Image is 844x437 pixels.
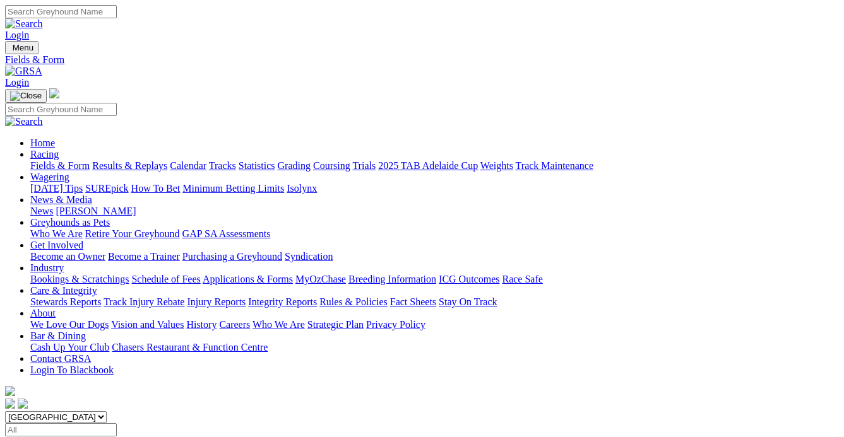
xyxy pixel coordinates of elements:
[30,364,114,375] a: Login To Blackbook
[5,89,47,103] button: Toggle navigation
[295,274,346,284] a: MyOzChase
[439,274,499,284] a: ICG Outcomes
[182,228,271,239] a: GAP SA Assessments
[5,54,839,66] a: Fields & Form
[5,30,29,40] a: Login
[5,66,42,77] img: GRSA
[30,206,53,216] a: News
[30,160,90,171] a: Fields & Form
[13,43,33,52] span: Menu
[366,319,425,330] a: Privacy Policy
[30,342,839,353] div: Bar & Dining
[30,251,839,262] div: Get Involved
[30,183,839,194] div: Wagering
[390,296,436,307] a: Fact Sheets
[112,342,268,353] a: Chasers Restaurant & Function Centre
[30,228,839,240] div: Greyhounds as Pets
[319,296,388,307] a: Rules & Policies
[209,160,236,171] a: Tracks
[30,319,839,330] div: About
[30,228,83,239] a: Who We Are
[352,160,376,171] a: Trials
[182,183,284,194] a: Minimum Betting Limits
[92,160,167,171] a: Results & Replays
[187,296,246,307] a: Injury Reports
[480,160,513,171] a: Weights
[30,137,55,148] a: Home
[30,217,110,228] a: Greyhounds as Pets
[5,103,117,116] input: Search
[30,353,91,364] a: Contact GRSA
[239,160,275,171] a: Statistics
[378,160,478,171] a: 2025 TAB Adelaide Cup
[307,319,364,330] a: Strategic Plan
[5,18,43,30] img: Search
[313,160,350,171] a: Coursing
[30,183,83,194] a: [DATE] Tips
[278,160,311,171] a: Grading
[30,274,129,284] a: Bookings & Scratchings
[30,206,839,217] div: News & Media
[5,386,15,396] img: logo-grsa-white.png
[348,274,436,284] a: Breeding Information
[5,423,117,436] input: Select date
[18,399,28,409] img: twitter.svg
[30,296,839,308] div: Care & Integrity
[108,251,180,262] a: Become a Trainer
[219,319,250,330] a: Careers
[131,183,181,194] a: How To Bet
[5,399,15,409] img: facebook.svg
[516,160,593,171] a: Track Maintenance
[104,296,184,307] a: Track Injury Rebate
[5,41,39,54] button: Toggle navigation
[30,251,105,262] a: Become an Owner
[30,308,56,318] a: About
[285,251,333,262] a: Syndication
[502,274,542,284] a: Race Safe
[5,77,29,88] a: Login
[30,274,839,285] div: Industry
[30,149,59,160] a: Racing
[30,285,97,296] a: Care & Integrity
[253,319,305,330] a: Who We Are
[5,5,117,18] input: Search
[182,251,282,262] a: Purchasing a Greyhound
[30,319,109,330] a: We Love Our Dogs
[30,342,109,353] a: Cash Up Your Club
[111,319,184,330] a: Vision and Values
[5,116,43,127] img: Search
[10,91,42,101] img: Close
[30,160,839,172] div: Racing
[186,319,217,330] a: History
[170,160,206,171] a: Calendar
[85,183,128,194] a: SUREpick
[248,296,317,307] a: Integrity Reports
[30,330,86,341] a: Bar & Dining
[56,206,136,216] a: [PERSON_NAME]
[30,240,83,250] a: Get Involved
[30,296,101,307] a: Stewards Reports
[287,183,317,194] a: Isolynx
[49,88,59,98] img: logo-grsa-white.png
[30,262,64,273] a: Industry
[439,296,497,307] a: Stay On Track
[30,172,69,182] a: Wagering
[131,274,200,284] a: Schedule of Fees
[203,274,293,284] a: Applications & Forms
[85,228,180,239] a: Retire Your Greyhound
[30,194,92,205] a: News & Media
